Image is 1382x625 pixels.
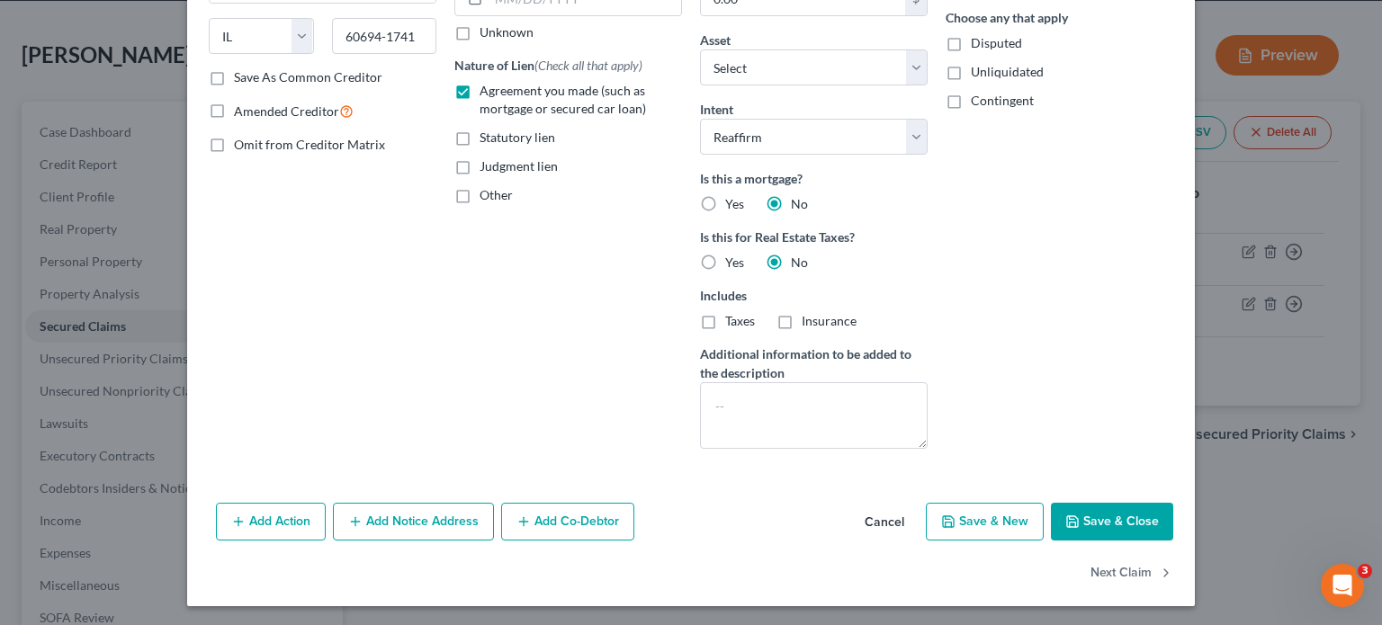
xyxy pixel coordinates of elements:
[333,503,494,540] button: Add Notice Address
[971,35,1022,50] span: Disputed
[534,58,642,73] span: (Check all that apply)
[234,68,382,86] label: Save As Common Creditor
[971,64,1044,79] span: Unliquidated
[700,100,733,119] label: Intent
[480,187,513,202] span: Other
[926,503,1044,540] button: Save & New
[700,286,928,305] label: Includes
[700,344,928,382] label: Additional information to be added to the description
[791,196,808,211] span: No
[332,18,437,54] input: Enter zip...
[1358,564,1372,578] span: 3
[700,32,731,48] span: Asset
[501,503,634,540] button: Add Co-Debtor
[216,503,326,540] button: Add Action
[234,137,385,152] span: Omit from Creditor Matrix
[791,254,808,270] span: No
[946,8,1173,27] label: Choose any that apply
[1090,555,1173,593] button: Next Claim
[700,169,928,188] label: Is this a mortgage?
[454,56,642,75] label: Nature of Lien
[725,254,744,270] span: Yes
[480,129,555,145] span: Statutory lien
[850,504,919,540] button: Cancel
[700,228,928,246] label: Is this for Real Estate Taxes?
[1321,564,1364,607] iframe: Intercom live chat
[971,93,1034,108] span: Contingent
[234,103,339,119] span: Amended Creditor
[725,313,755,328] span: Taxes
[480,23,534,41] label: Unknown
[1051,503,1173,540] button: Save & Close
[480,158,558,174] span: Judgment lien
[802,313,857,328] span: Insurance
[725,196,744,211] span: Yes
[480,83,646,116] span: Agreement you made (such as mortgage or secured car loan)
